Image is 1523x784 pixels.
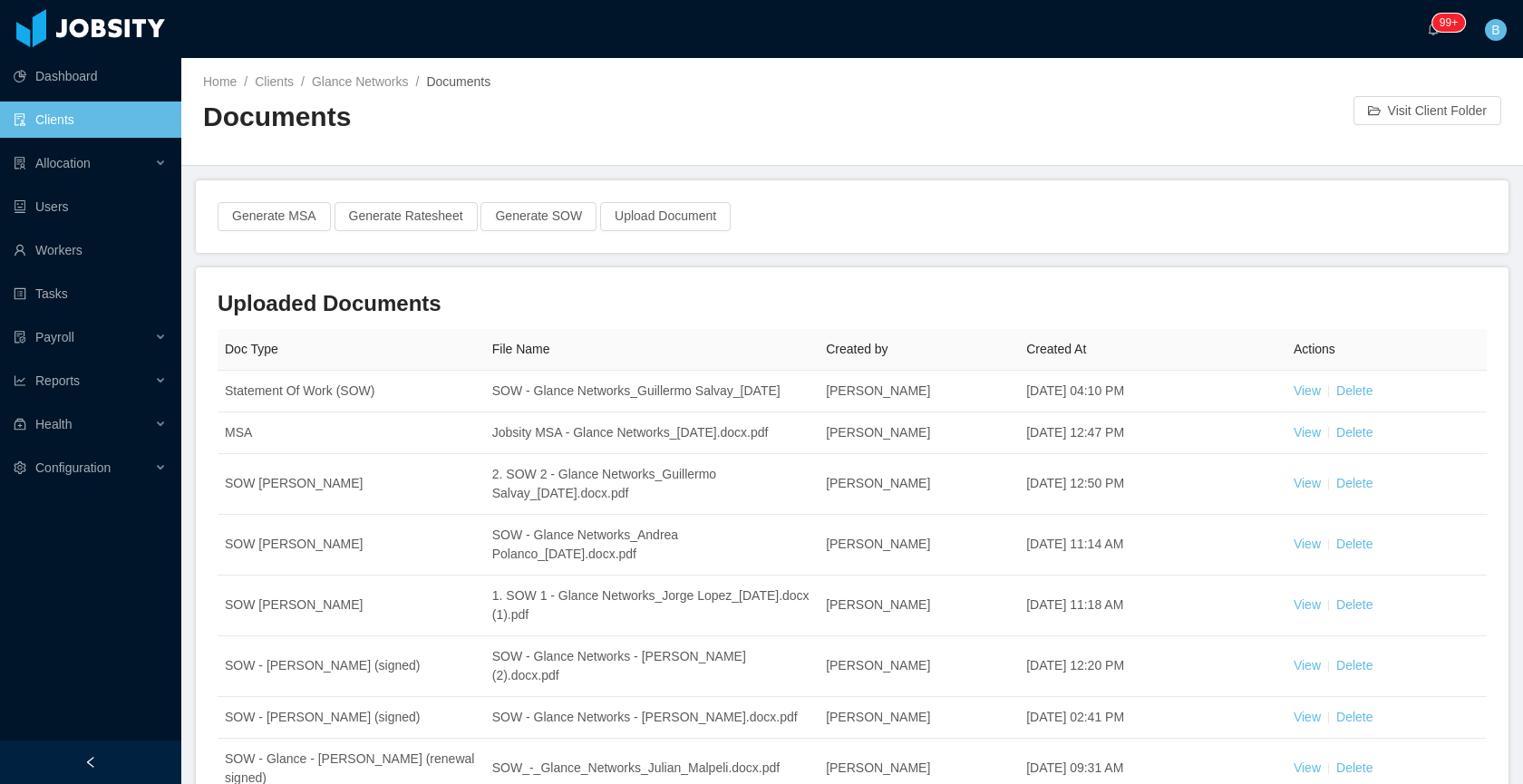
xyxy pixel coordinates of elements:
span: Configuration [35,460,111,475]
a: Delete [1336,425,1373,440]
a: View [1294,383,1321,398]
span: / [244,74,247,89]
td: [DATE] 12:50 PM [1019,454,1286,515]
span: Created At [1026,342,1086,356]
span: Documents [426,74,490,89]
i: icon: solution [14,157,26,169]
span: Actions [1294,342,1335,356]
i: icon: medicine-box [14,418,26,431]
a: Delete [1336,383,1373,398]
a: icon: robotUsers [14,189,167,225]
span: Reports [35,373,80,388]
td: SOW [PERSON_NAME] [218,515,485,576]
td: SOW [PERSON_NAME] [218,454,485,515]
a: Delete [1336,658,1373,673]
td: [PERSON_NAME] [819,636,1019,697]
td: SOW - [PERSON_NAME] (signed) [218,636,485,697]
td: [PERSON_NAME] [819,515,1019,576]
a: Delete [1336,597,1373,612]
td: 1. SOW 1 - Glance Networks_Jorge Lopez_[DATE].docx (1).pdf [485,576,819,636]
span: / [301,74,305,89]
i: icon: file-protect [14,331,26,344]
td: SOW [PERSON_NAME] [218,576,485,636]
td: SOW - Glance Networks_Andrea Polanco_[DATE].docx.pdf [485,515,819,576]
span: Health [35,417,72,431]
td: [DATE] 11:14 AM [1019,515,1286,576]
a: View [1294,710,1321,724]
span: / [416,74,420,89]
button: Upload Document [600,202,731,231]
td: Statement Of Work (SOW) [218,371,485,412]
td: [PERSON_NAME] [819,412,1019,454]
h2: Documents [203,99,852,136]
button: Generate MSA [218,202,331,231]
td: [PERSON_NAME] [819,576,1019,636]
td: [PERSON_NAME] [819,697,1019,739]
td: SOW - [PERSON_NAME] (signed) [218,697,485,739]
i: icon: bell [1427,23,1440,35]
a: Delete [1336,760,1373,775]
sup: 245 [1432,14,1465,32]
a: View [1294,476,1321,490]
a: icon: auditClients [14,102,167,138]
td: SOW - Glance Networks - [PERSON_NAME] (2).docx.pdf [485,636,819,697]
td: [PERSON_NAME] [819,371,1019,412]
i: icon: line-chart [14,374,26,387]
span: B [1491,19,1499,41]
button: Generate Ratesheet [335,202,478,231]
a: View [1294,537,1321,551]
td: [DATE] 11:18 AM [1019,576,1286,636]
a: Clients [255,74,294,89]
i: icon: setting [14,461,26,474]
td: [DATE] 12:47 PM [1019,412,1286,454]
a: Delete [1336,710,1373,724]
a: View [1294,760,1321,775]
span: Created by [826,342,888,356]
td: SOW - Glance Networks - [PERSON_NAME].docx.pdf [485,697,819,739]
td: [DATE] 02:41 PM [1019,697,1286,739]
a: View [1294,658,1321,673]
a: icon: userWorkers [14,232,167,268]
td: MSA [218,412,485,454]
td: 2. SOW 2 - Glance Networks_Guillermo Salvay_[DATE].docx.pdf [485,454,819,515]
td: [DATE] 12:20 PM [1019,636,1286,697]
span: File Name [492,342,550,356]
td: Jobsity MSA - Glance Networks_[DATE].docx.pdf [485,412,819,454]
h3: Uploaded Documents [218,289,1487,318]
span: Payroll [35,330,74,344]
button: Generate SOW [480,202,597,231]
a: icon: profileTasks [14,276,167,312]
span: Doc Type [225,342,278,356]
a: Glance Networks [312,74,409,89]
a: Home [203,74,237,89]
a: Delete [1336,476,1373,490]
td: [PERSON_NAME] [819,454,1019,515]
button: icon: folder-openVisit Client Folder [1353,96,1501,125]
td: [DATE] 04:10 PM [1019,371,1286,412]
td: SOW - Glance Networks_Guillermo Salvay_[DATE] [485,371,819,412]
a: View [1294,425,1321,440]
a: icon: pie-chartDashboard [14,58,167,94]
a: View [1294,597,1321,612]
span: Allocation [35,156,91,170]
a: Delete [1336,537,1373,551]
